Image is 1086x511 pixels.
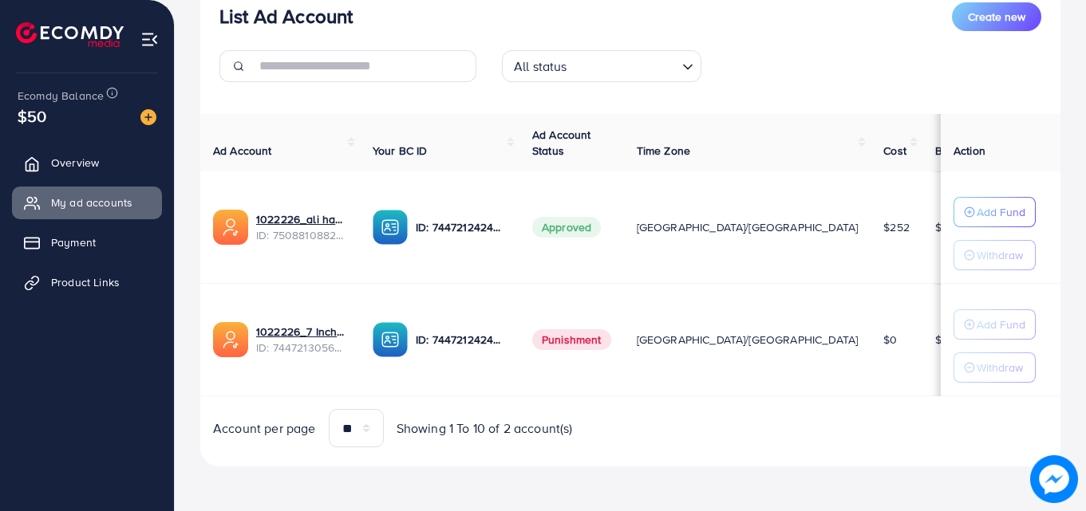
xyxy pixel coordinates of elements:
[397,419,573,438] span: Showing 1 To 10 of 2 account(s)
[952,2,1041,31] button: Create new
[954,309,1036,340] button: Add Fund
[532,217,601,238] span: Approved
[977,315,1025,334] p: Add Fund
[977,358,1023,377] p: Withdraw
[256,340,347,356] span: ID: 7447213056566034448
[256,324,347,340] a: 1022226_7 Inche Oil_1733939419628
[256,211,347,244] div: <span class='underline'>1022226_ali hassan_1748281284297</span></br>7508810882194128913
[954,143,985,159] span: Action
[213,143,272,159] span: Ad Account
[637,143,690,159] span: Time Zone
[12,266,162,298] a: Product Links
[51,274,120,290] span: Product Links
[637,219,859,235] span: [GEOGRAPHIC_DATA]/[GEOGRAPHIC_DATA]
[140,30,159,49] img: menu
[883,143,906,159] span: Cost
[883,219,910,235] span: $252
[51,234,96,250] span: Payment
[883,332,897,348] span: $0
[511,55,571,78] span: All status
[373,322,408,357] img: ic-ba-acc.ded83a64.svg
[968,9,1025,25] span: Create new
[12,147,162,179] a: Overview
[213,419,316,438] span: Account per page
[977,202,1025,222] p: Add Fund
[12,226,162,258] a: Payment
[532,127,591,159] span: Ad Account Status
[373,143,428,159] span: Your BC ID
[51,195,132,210] span: My ad accounts
[373,210,408,245] img: ic-ba-acc.ded83a64.svg
[416,330,507,349] p: ID: 7447212424631140353
[213,322,248,357] img: ic-ads-acc.e4c84228.svg
[16,22,124,47] img: logo
[532,329,611,350] span: Punishment
[1030,455,1078,503] img: image
[954,197,1036,227] button: Add Fund
[256,211,347,227] a: 1022226_ali hassan_1748281284297
[416,218,507,237] p: ID: 7447212424631140353
[954,240,1036,270] button: Withdraw
[213,210,248,245] img: ic-ads-acc.e4c84228.svg
[256,324,347,356] div: <span class='underline'>1022226_7 Inche Oil_1733939419628</span></br>7447213056566034448
[502,50,701,82] div: Search for option
[572,52,676,78] input: Search for option
[219,5,353,28] h3: List Ad Account
[954,352,1036,383] button: Withdraw
[18,88,104,104] span: Ecomdy Balance
[977,246,1023,265] p: Withdraw
[12,187,162,218] a: My ad accounts
[140,109,156,125] img: image
[256,227,347,243] span: ID: 7508810882194128913
[18,104,46,128] span: $50
[51,155,99,171] span: Overview
[637,332,859,348] span: [GEOGRAPHIC_DATA]/[GEOGRAPHIC_DATA]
